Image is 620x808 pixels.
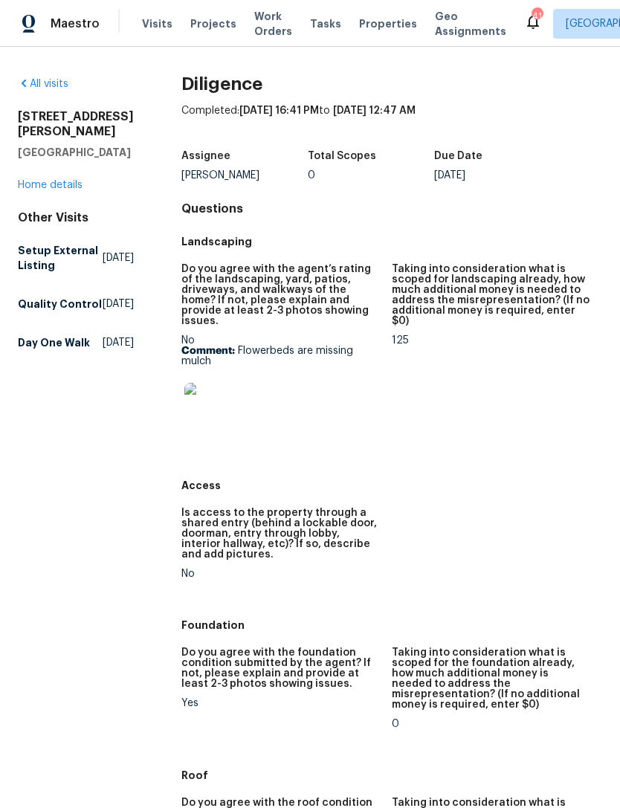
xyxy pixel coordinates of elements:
[333,106,416,116] span: [DATE] 12:47 AM
[103,297,134,311] span: [DATE]
[18,329,134,356] a: Day One Walk[DATE]
[181,103,602,142] div: Completed: to
[181,768,602,783] h5: Roof
[239,106,319,116] span: [DATE] 16:41 PM
[181,346,235,356] b: Comment:
[51,16,100,31] span: Maestro
[181,335,380,439] div: No
[392,647,590,710] h5: Taking into consideration what is scoped for the foundation already, how much additional money is...
[18,145,134,160] h5: [GEOGRAPHIC_DATA]
[181,478,602,493] h5: Access
[18,180,83,190] a: Home details
[308,170,434,181] div: 0
[181,264,380,326] h5: Do you agree with the agent’s rating of the landscaping, yard, patios, driveways, and walkways of...
[434,170,561,181] div: [DATE]
[18,297,102,311] h5: Quality Control
[181,234,602,249] h5: Landscaping
[18,335,90,350] h5: Day One Walk
[392,719,590,729] div: 0
[18,210,134,225] div: Other Visits
[181,698,380,708] div: Yes
[392,264,590,326] h5: Taking into consideration what is scoped for landscaping already, how much additional money is ne...
[181,647,380,689] h5: Do you agree with the foundation condition submitted by the agent? If not, please explain and pro...
[142,16,172,31] span: Visits
[181,201,602,216] h4: Questions
[254,9,292,39] span: Work Orders
[181,508,380,560] h5: Is access to the property through a shared entry (behind a lockable door, doorman, entry through ...
[308,151,376,161] h5: Total Scopes
[435,9,506,39] span: Geo Assignments
[392,335,590,346] div: 125
[181,618,602,633] h5: Foundation
[18,237,134,279] a: Setup External Listing[DATE]
[359,16,417,31] span: Properties
[181,569,380,579] div: No
[181,151,230,161] h5: Assignee
[181,170,308,181] div: [PERSON_NAME]
[103,251,134,265] span: [DATE]
[18,291,134,317] a: Quality Control[DATE]
[181,77,602,91] h2: Diligence
[181,346,380,366] p: Flowerbeds are missing mulch
[532,9,542,24] div: 41
[310,19,341,29] span: Tasks
[103,335,134,350] span: [DATE]
[18,109,134,139] h2: [STREET_ADDRESS][PERSON_NAME]
[190,16,236,31] span: Projects
[18,243,103,273] h5: Setup External Listing
[434,151,482,161] h5: Due Date
[18,79,68,89] a: All visits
